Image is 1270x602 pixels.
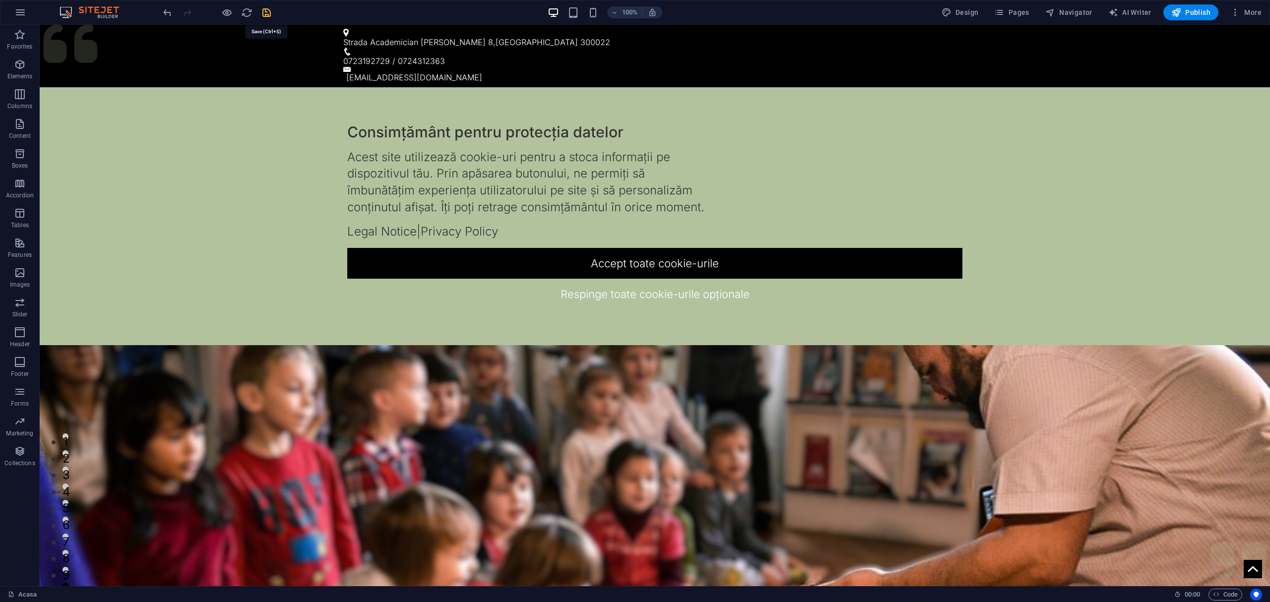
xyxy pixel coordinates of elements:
[23,509,29,515] button: 7
[23,525,29,531] button: 8
[307,48,443,58] a: [EMAIL_ADDRESS][DOMAIN_NAME]
[161,6,173,18] button: undo
[607,6,642,18] button: 100%
[10,340,30,348] p: Header
[304,12,453,22] span: Strada Academician [PERSON_NAME] 8
[9,132,31,140] p: Content
[304,31,405,41] span: 0723192729 / 0724312363
[11,221,29,229] p: Tables
[1226,4,1266,20] button: More
[541,12,571,22] span: 300022
[260,6,272,18] button: save
[1045,7,1092,17] span: Navigator
[938,4,983,20] button: Design
[1041,4,1096,20] button: Navigator
[1174,589,1201,601] h6: Session time
[304,12,919,23] p: ,
[12,310,28,318] p: Slider
[1213,589,1238,601] span: Code
[23,442,29,448] button: 3
[8,251,32,259] p: Features
[1171,7,1210,17] span: Publish
[162,7,173,18] i: Undo: Change image (Ctrl+Z)
[1163,4,1218,20] button: Publish
[990,4,1033,20] button: Pages
[6,429,33,437] p: Marketing
[942,7,979,17] span: Design
[4,459,35,467] p: Collections
[23,409,29,415] button: 1
[648,8,657,17] i: On resize automatically adjust zoom level to fit chosen device.
[7,72,33,80] p: Elements
[23,558,29,564] button: 10
[23,475,29,481] button: 5
[1250,589,1262,601] button: Usercentrics
[12,162,28,170] p: Boxes
[221,6,233,18] button: Click here to leave preview mode and continue editing
[1230,7,1262,17] span: More
[10,281,30,289] p: Images
[7,43,32,51] p: Favorites
[938,4,983,20] div: Design (Ctrl+Alt+Y)
[23,425,29,431] button: 2
[1108,7,1151,17] span: AI Writer
[1192,591,1193,598] span: :
[57,6,131,18] img: Editor Logo
[8,589,37,601] a: Click to cancel selection. Double-click to open Pages
[23,492,29,498] button: 6
[622,6,638,18] h6: 100%
[1185,589,1200,601] span: 00 00
[6,191,34,199] p: Accordion
[11,400,29,408] p: Forms
[241,6,253,18] button: reload
[1104,4,1155,20] button: AI Writer
[7,102,32,110] p: Columns
[994,7,1029,17] span: Pages
[11,370,29,378] p: Footer
[23,542,29,548] button: 9
[23,459,29,465] button: 4
[1208,589,1242,601] button: Code
[456,12,538,22] span: [GEOGRAPHIC_DATA]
